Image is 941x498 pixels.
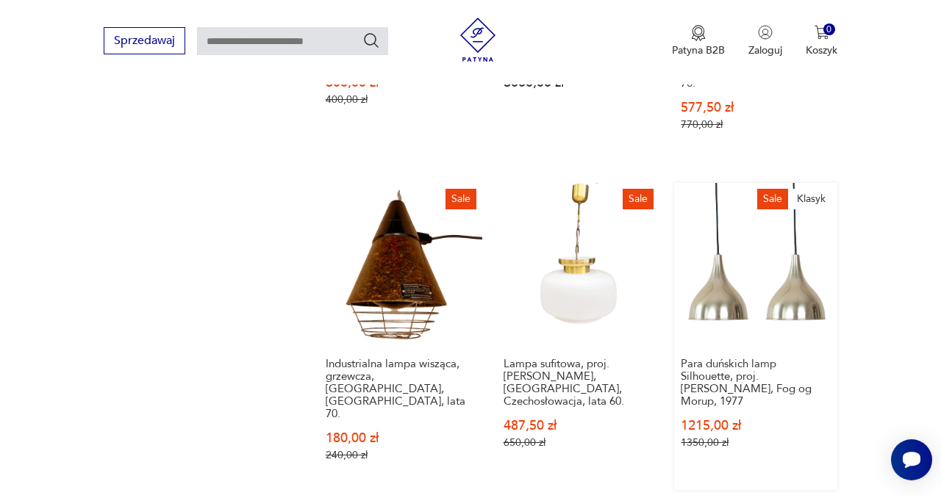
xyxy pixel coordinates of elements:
[806,43,837,57] p: Koszyk
[672,25,725,57] button: Patyna B2B
[681,118,831,131] p: 770,00 zł
[823,24,836,36] div: 0
[319,183,482,490] a: SaleIndustrialna lampa wisząca, grzewcza, Narva Leuchen, Niemcy, lata 70.Industrialna lampa wiszą...
[681,419,831,432] p: 1215,00 zł
[681,358,831,408] h3: Para duńskich lamp Silhouette, proj. [PERSON_NAME], Fog og Morup, 1977
[504,358,654,408] h3: Lampa sufitowa, proj. [PERSON_NAME], [GEOGRAPHIC_DATA], Czechosłowacja, lata 60.
[326,93,476,106] p: 400,00 zł
[326,449,476,461] p: 240,00 zł
[674,183,837,490] a: SaleKlasykPara duńskich lamp Silhouette, proj. Jo Hammerborg, Fog og Morup, 1977Para duńskich lam...
[672,25,725,57] a: Ikona medaluPatyna B2B
[806,25,837,57] button: 0Koszyk
[504,436,654,449] p: 650,00 zł
[815,25,829,40] img: Ikona koszyka
[326,358,476,420] h3: Industrialna lampa wisząca, grzewcza, [GEOGRAPHIC_DATA], [GEOGRAPHIC_DATA], lata 70.
[672,43,725,57] p: Patyna B2B
[681,27,831,90] h3: Żyrandol kaskadowy w stylu mid-century modern Pokrok [GEOGRAPHIC_DATA], [GEOGRAPHIC_DATA], lata 70.
[497,183,660,490] a: SaleLampa sufitowa, proj. J. Hurka, Napako, Czechosłowacja, lata 60.Lampa sufitowa, proj. [PERSON...
[326,432,476,444] p: 180,00 zł
[681,101,831,114] p: 577,50 zł
[104,27,185,54] button: Sprzedawaj
[748,25,782,57] button: Zaloguj
[456,18,500,62] img: Patyna - sklep z meblami i dekoracjami vintage
[748,43,782,57] p: Zaloguj
[362,32,380,49] button: Szukaj
[681,436,831,449] p: 1350,00 zł
[891,439,932,480] iframe: Smartsupp widget button
[504,419,654,432] p: 487,50 zł
[504,76,654,89] p: 3000,00 zł
[104,37,185,47] a: Sprzedawaj
[691,25,706,41] img: Ikona medalu
[326,76,476,89] p: 300,00 zł
[758,25,773,40] img: Ikonka użytkownika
